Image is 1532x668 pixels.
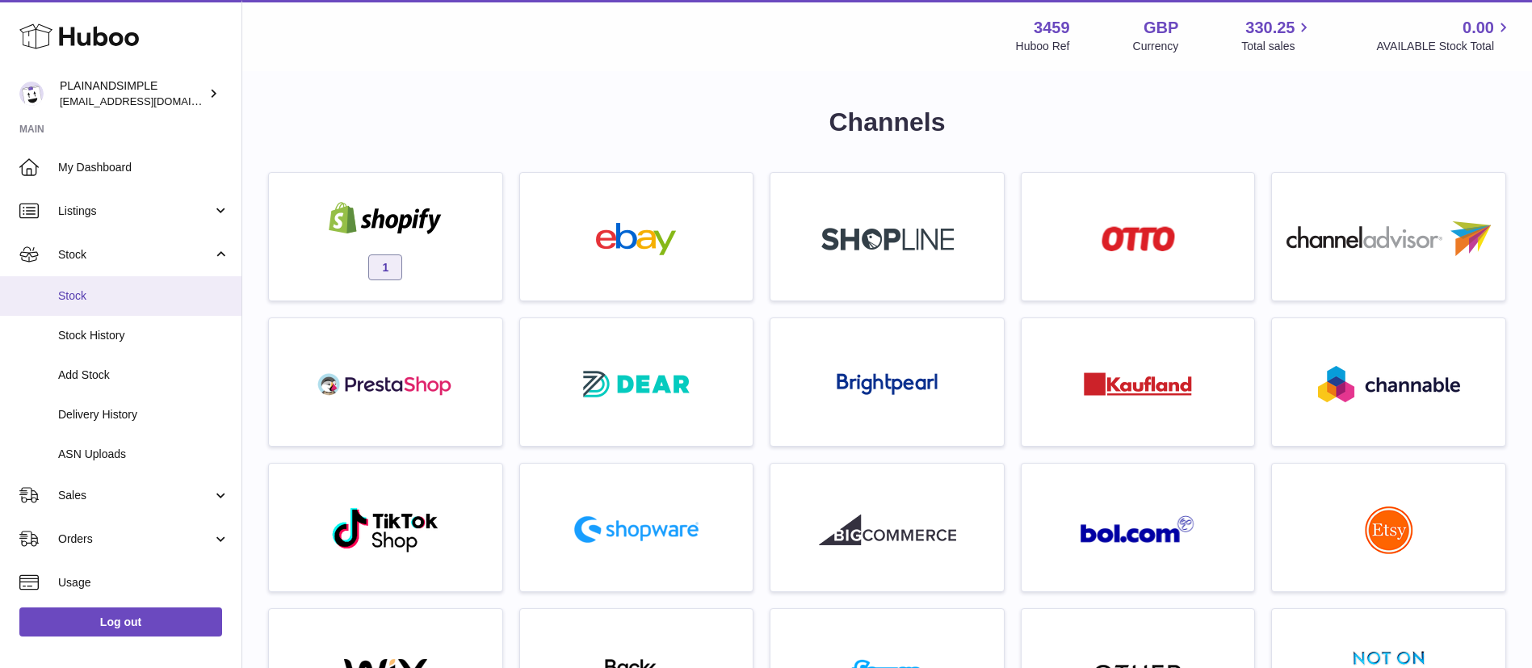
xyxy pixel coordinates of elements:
[1376,17,1513,54] a: 0.00 AVAILABLE Stock Total
[58,447,229,462] span: ASN Uploads
[58,288,229,304] span: Stock
[821,228,954,250] img: roseta-shopline
[58,204,212,219] span: Listings
[277,472,494,583] a: roseta-tiktokshop
[1241,17,1313,54] a: 330.25 Total sales
[1280,181,1497,292] a: roseta-channel-advisor
[317,368,454,401] img: roseta-prestashop
[60,78,205,109] div: PLAINANDSIMPLE
[568,510,705,549] img: roseta-shopware
[277,181,494,292] a: shopify 1
[317,202,454,234] img: shopify
[1030,472,1247,583] a: roseta-bol
[58,488,212,503] span: Sales
[1376,39,1513,54] span: AVAILABLE Stock Total
[528,326,745,438] a: roseta-dear
[779,472,996,583] a: roseta-bigcommerce
[60,95,237,107] span: [EMAIL_ADDRESS][DOMAIN_NAME]
[1245,17,1295,39] span: 330.25
[1084,372,1192,396] img: roseta-kaufland
[528,472,745,583] a: roseta-shopware
[528,181,745,292] a: ebay
[1318,366,1460,402] img: roseta-channable
[58,531,212,547] span: Orders
[1241,39,1313,54] span: Total sales
[1016,39,1070,54] div: Huboo Ref
[568,223,705,255] img: ebay
[1365,506,1413,554] img: roseta-etsy
[58,160,229,175] span: My Dashboard
[268,105,1506,140] h1: Channels
[58,247,212,263] span: Stock
[1102,226,1175,251] img: roseta-otto
[819,514,956,546] img: roseta-bigcommerce
[779,326,996,438] a: roseta-brightpearl
[1280,472,1497,583] a: roseta-etsy
[19,82,44,106] img: internalAdmin-3459@internal.huboo.com
[331,506,440,553] img: roseta-tiktokshop
[58,328,229,343] span: Stock History
[368,254,402,280] span: 1
[1280,326,1497,438] a: roseta-channable
[1034,17,1070,39] strong: 3459
[1144,17,1178,39] strong: GBP
[58,407,229,422] span: Delivery History
[58,368,229,383] span: Add Stock
[837,373,938,396] img: roseta-brightpearl
[1133,39,1179,54] div: Currency
[1463,17,1494,39] span: 0.00
[1030,326,1247,438] a: roseta-kaufland
[1081,515,1195,544] img: roseta-bol
[1286,221,1491,256] img: roseta-channel-advisor
[19,607,222,636] a: Log out
[779,181,996,292] a: roseta-shopline
[277,326,494,438] a: roseta-prestashop
[58,575,229,590] span: Usage
[578,366,695,402] img: roseta-dear
[1030,181,1247,292] a: roseta-otto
